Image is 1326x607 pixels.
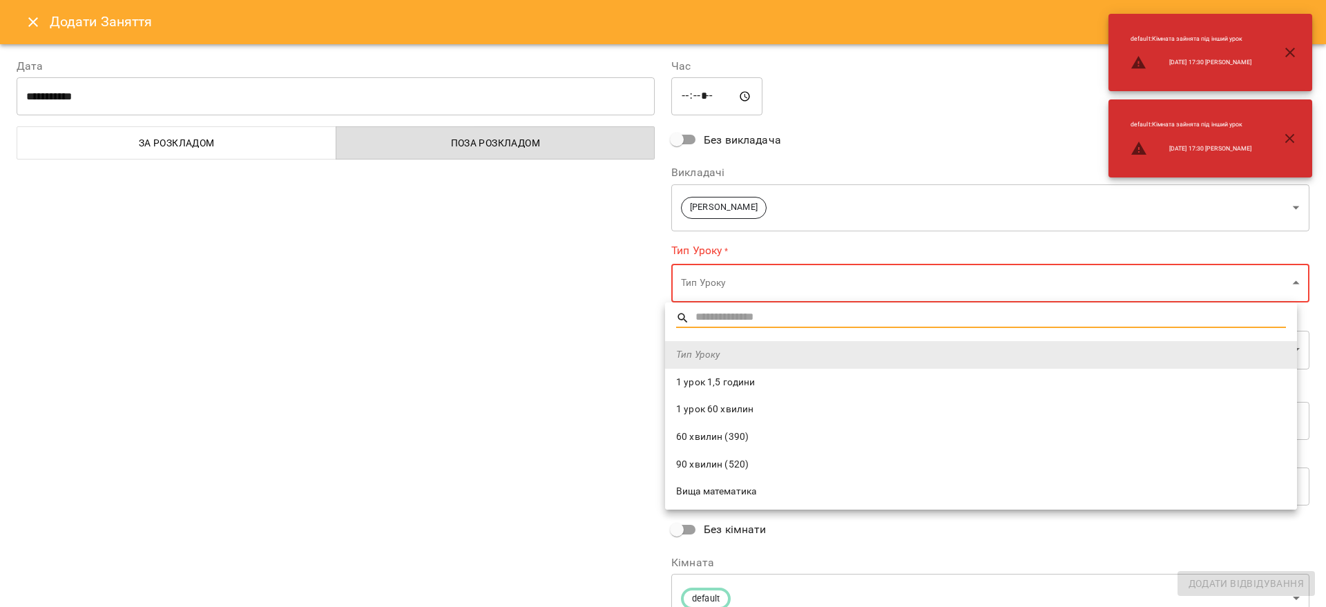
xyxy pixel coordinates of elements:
[1120,115,1262,135] li: default : Кімната зайнята під інший урок
[676,348,1286,362] span: Тип Уроку
[1120,135,1262,162] li: [DATE] 17:30 [PERSON_NAME]
[676,430,1286,444] span: 60 хвилин (390)
[676,458,1286,472] span: 90 хвилин (520)
[676,376,1286,389] span: 1 урок 1,5 години
[676,403,1286,416] span: 1 урок 60 хвилин
[1120,29,1262,49] li: default : Кімната зайнята під інший урок
[1120,49,1262,77] li: [DATE] 17:30 [PERSON_NAME]
[676,485,1286,499] span: Вища математика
